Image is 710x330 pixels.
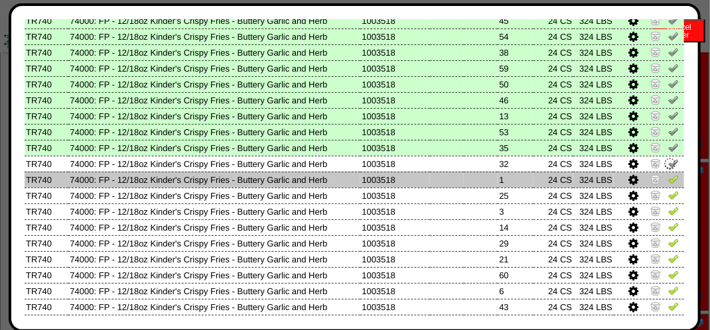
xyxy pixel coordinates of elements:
img: Zero Item and Verify [650,237,661,248]
img: Zero Item and Verify [650,110,661,121]
img: Zero Item and Verify [650,78,661,89]
td: 24 CS [533,299,574,315]
img: Un-Verify Pick [668,30,679,41]
td: 74000: FP - 12/18oz Kinder's Crispy Fries - Buttery Garlic and Herb [68,108,360,124]
td: 54 [498,28,533,44]
img: Un-Verify Pick [668,142,679,152]
td: TR740 [25,60,68,76]
td: 324 LBS [573,92,614,108]
td: TR740 [25,188,68,203]
td: 13 [498,108,533,124]
td: TR740 [25,76,68,92]
td: 74000: FP - 12/18oz Kinder's Crispy Fries - Buttery Garlic and Herb [68,44,360,60]
td: 74000: FP - 12/18oz Kinder's Crispy Fries - Buttery Garlic and Herb [68,203,360,219]
img: Zero Item and Verify [650,15,661,25]
img: Verify Pick [668,221,679,232]
td: 24 CS [533,156,574,172]
td: TR740 [25,267,68,283]
td: 1003518 [360,283,430,299]
td: 24 CS [533,13,574,28]
img: Zero Item and Verify [650,301,661,311]
img: Verify Pick [668,285,679,296]
img: Zero Item and Verify [650,30,661,41]
td: 46 [498,92,533,108]
td: 324 LBS [573,267,614,283]
img: Zero Item and Verify [650,221,661,232]
img: Verify Pick [668,301,679,311]
td: 1003518 [360,188,430,203]
td: TR740 [25,28,68,44]
td: 324 LBS [573,235,614,251]
td: TR740 [25,172,68,188]
td: 1003518 [360,28,430,44]
td: 24 CS [533,251,574,267]
td: 32 [498,156,533,172]
td: 324 LBS [573,140,614,156]
td: 324 LBS [573,124,614,140]
td: TR740 [25,140,68,156]
td: 1003518 [360,235,430,251]
td: 24 CS [533,44,574,60]
img: Verify Pick [668,253,679,264]
td: 324 LBS [573,156,614,172]
td: 43 [498,299,533,315]
td: 74000: FP - 12/18oz Kinder's Crispy Fries - Buttery Garlic and Herb [68,140,360,156]
td: 24 CS [533,140,574,156]
td: TR740 [25,219,68,235]
td: 324 LBS [573,13,614,28]
td: TR740 [25,44,68,60]
img: Un-Verify Pick [668,62,679,73]
img: Verify Pick [668,174,679,184]
td: 1003518 [360,299,430,315]
td: 74000: FP - 12/18oz Kinder's Crispy Fries - Buttery Garlic and Herb [68,28,360,44]
img: Zero Item and Verify [650,253,661,264]
td: 324 LBS [573,76,614,92]
td: 24 CS [533,219,574,235]
td: 1003518 [360,203,430,219]
td: TR740 [25,108,68,124]
img: Zero Item and Verify [650,174,661,184]
td: 24 CS [533,267,574,283]
td: 324 LBS [573,60,614,76]
td: 24 CS [533,60,574,76]
td: 1003518 [360,124,430,140]
td: 324 LBS [573,299,614,315]
td: 1003518 [360,92,430,108]
td: TR740 [25,124,68,140]
td: 1 [498,172,533,188]
td: 24 CS [533,235,574,251]
td: 324 LBS [573,188,614,203]
td: 24 CS [533,92,574,108]
td: 25 [498,188,533,203]
td: TR740 [25,235,68,251]
img: Verify Pick [668,205,679,216]
td: TR740 [25,251,68,267]
td: 1003518 [360,108,430,124]
td: 24 CS [533,283,574,299]
td: 21 [498,251,533,267]
td: 6 [498,283,533,299]
td: 60 [498,267,533,283]
td: TR740 [25,92,68,108]
td: 3 [498,203,533,219]
td: 1003518 [360,44,430,60]
td: 1003518 [360,76,430,92]
img: Verify Pick [668,269,679,280]
td: TR740 [25,299,68,315]
td: 74000: FP - 12/18oz Kinder's Crispy Fries - Buttery Garlic and Herb [68,267,360,283]
td: 74000: FP - 12/18oz Kinder's Crispy Fries - Buttery Garlic and Herb [68,188,360,203]
td: 14 [498,219,533,235]
td: 324 LBS [573,44,614,60]
td: 24 CS [533,108,574,124]
td: 74000: FP - 12/18oz Kinder's Crispy Fries - Buttery Garlic and Herb [68,76,360,92]
img: Un-Verify Pick [668,46,679,57]
img: Un-Verify Pick [668,15,679,25]
img: Un-Verify Pick [668,110,679,121]
img: Zero Item and Verify [650,158,661,168]
td: 1003518 [360,172,430,188]
img: spinner-alpha-0.gif [663,156,677,171]
img: Zero Item and Verify [650,269,661,280]
td: 24 CS [533,172,574,188]
td: 74000: FP - 12/18oz Kinder's Crispy Fries - Buttery Garlic and Herb [68,283,360,299]
td: 29 [498,235,533,251]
